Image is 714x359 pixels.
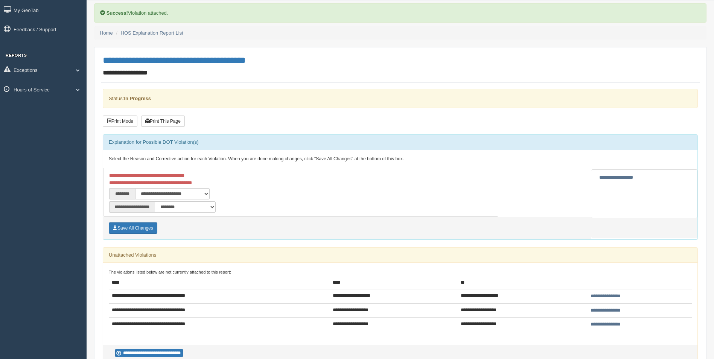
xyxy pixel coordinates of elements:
[109,270,231,274] small: The violations listed below are not currently attached to this report:
[124,96,151,101] strong: In Progress
[103,116,137,127] button: Print Mode
[103,89,698,108] div: Status:
[94,3,706,23] div: Violation attached.
[100,30,113,36] a: Home
[103,248,697,263] div: Unattached Violations
[109,222,157,234] button: Save
[107,10,128,16] b: Success!
[103,135,697,150] div: Explanation for Possible DOT Violation(s)
[103,150,697,168] div: Select the Reason and Corrective action for each Violation. When you are done making changes, cli...
[121,30,183,36] a: HOS Explanation Report List
[141,116,185,127] button: Print This Page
